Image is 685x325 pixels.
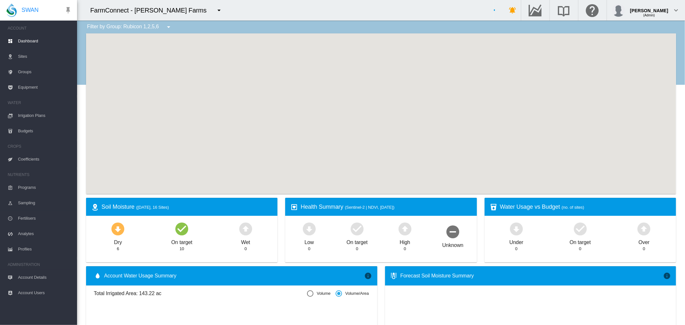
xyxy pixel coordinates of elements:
span: Total Irrigated Area: 143.22 ac [94,290,307,297]
span: Sites [18,49,72,64]
md-icon: icon-heart-box-outline [290,203,298,211]
md-icon: icon-checkbox-marked-circle [349,221,365,236]
span: ([DATE], 16 Sites) [136,205,169,210]
img: profile.jpg [612,4,625,17]
div: 0 [579,246,581,252]
span: Profiles [18,242,72,257]
div: Over [638,236,649,246]
div: Dry [114,236,122,246]
div: 0 [356,246,358,252]
span: NUTRIENTS [8,170,72,180]
md-icon: icon-bell-ring [509,6,516,14]
span: Irrigation Plans [18,108,72,123]
md-icon: icon-arrow-up-bold-circle [397,221,413,236]
button: icon-menu-down [213,4,225,17]
md-icon: icon-cup-water [490,203,497,211]
div: 0 [404,246,406,252]
div: On target [171,236,192,246]
div: High [400,236,410,246]
div: 0 [515,246,517,252]
md-icon: icon-map-marker-radius [91,203,99,211]
button: icon-menu-down [162,21,175,33]
div: On target [570,236,591,246]
span: Budgets [18,123,72,139]
md-icon: icon-menu-down [165,23,172,31]
md-radio-button: Volume [307,291,330,297]
md-icon: icon-arrow-up-bold-circle [636,221,652,236]
md-icon: Click here for help [585,6,600,14]
button: icon-bell-ring [506,4,519,17]
img: SWAN-Landscape-Logo-Colour-drop.png [6,4,17,17]
span: Analytes [18,226,72,242]
div: Soil Moisture [101,203,272,211]
span: Sampling [18,195,72,211]
md-icon: icon-arrow-down-bold-circle [302,221,317,236]
span: ACCOUNT [8,23,72,33]
span: (Admin) [643,13,655,17]
md-icon: Go to the Data Hub [528,6,543,14]
div: 0 [643,246,645,252]
div: Wet [241,236,250,246]
md-icon: icon-water [94,272,101,280]
span: (Sentinel-2 | NDVI, [DATE]) [345,205,394,210]
span: Account Water Usage Summary [104,272,364,279]
md-icon: icon-thermometer-lines [390,272,398,280]
div: Water Usage vs Budget [500,203,671,211]
md-icon: icon-checkbox-marked-circle [573,221,588,236]
div: 0 [308,246,310,252]
div: FarmConnect - [PERSON_NAME] Farms [90,6,212,15]
md-icon: icon-information [364,272,372,280]
span: Dashboard [18,33,72,49]
span: Account Details [18,270,72,285]
span: SWAN [22,6,39,14]
div: Low [304,236,314,246]
md-icon: icon-checkbox-marked-circle [174,221,189,236]
md-icon: icon-information [663,272,671,280]
md-icon: icon-pin [64,6,72,14]
md-icon: icon-chevron-down [672,6,680,14]
div: Under [509,236,523,246]
div: Health Summary [301,203,471,211]
md-icon: icon-arrow-down-bold-circle [509,221,524,236]
span: Programs [18,180,72,195]
span: Coefficients [18,152,72,167]
span: CROPS [8,141,72,152]
div: Forecast Soil Moisture Summary [400,272,663,279]
div: 0 [244,246,247,252]
md-icon: icon-arrow-down-bold-circle [110,221,126,236]
md-icon: icon-minus-circle [445,224,461,239]
md-icon: icon-arrow-up-bold-circle [238,221,253,236]
span: Fertilisers [18,211,72,226]
md-icon: Search the knowledge base [556,6,572,14]
span: WATER [8,98,72,108]
div: [PERSON_NAME] [630,5,668,11]
md-icon: icon-menu-down [215,6,223,14]
div: Filter by Group: Rubicon 1,2,5,6 [82,21,177,33]
span: (no. of sites) [562,205,584,210]
div: 6 [117,246,119,252]
span: Account Users [18,285,72,301]
md-radio-button: Volume/Area [336,291,369,297]
span: ADMINISTRATION [8,259,72,270]
div: On target [347,236,368,246]
span: Groups [18,64,72,80]
div: Unknown [442,239,463,249]
div: 10 [180,246,184,252]
span: Equipment [18,80,72,95]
